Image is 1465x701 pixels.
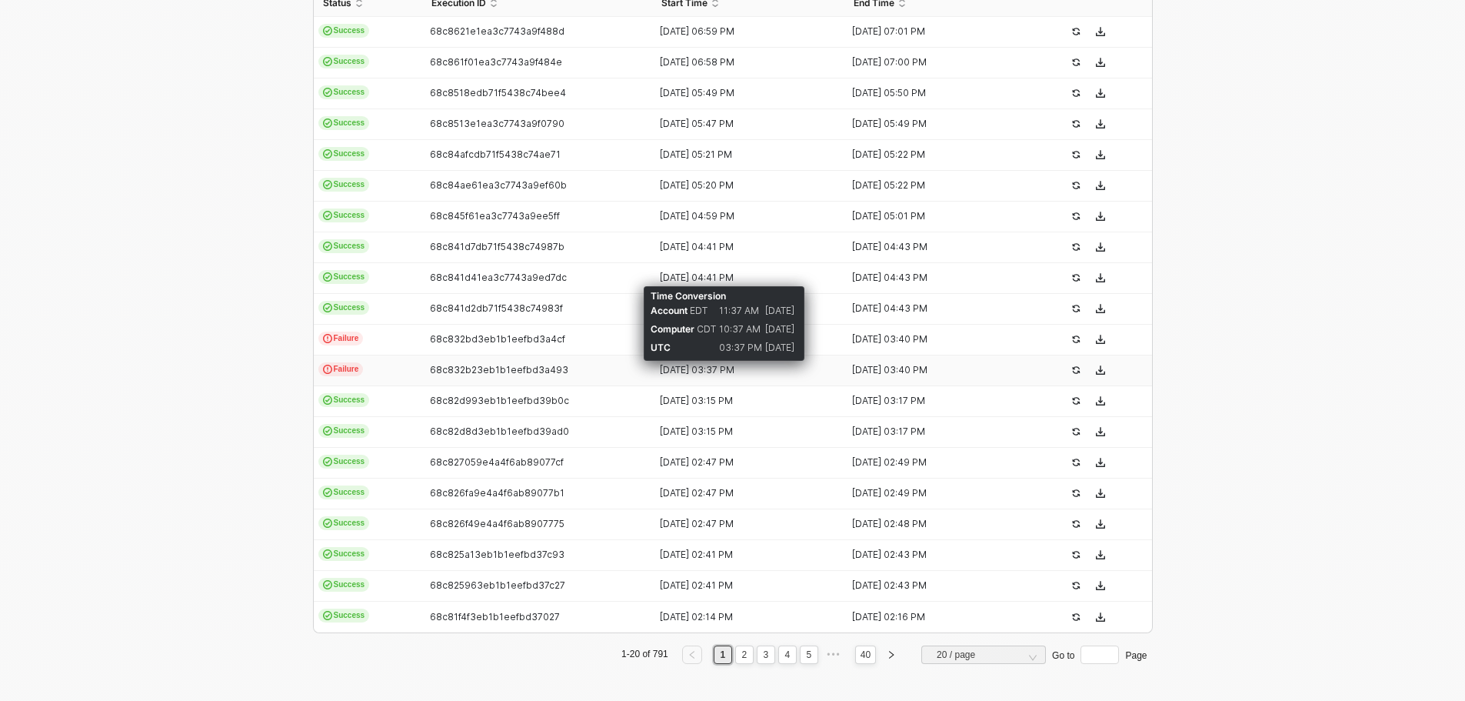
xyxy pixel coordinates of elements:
[844,579,1024,592] div: [DATE] 02:43 PM
[765,339,797,357] div: [DATE]
[430,118,564,129] span: 68c8513e1ea3c7743a9f0790
[430,25,564,37] span: 68c8621e1ea3c7743a9f488d
[318,55,370,68] span: Success
[1071,489,1080,498] span: icon-success-page
[887,650,896,659] span: right
[931,646,1037,663] input: Page Size
[1071,335,1080,344] span: icon-success-page
[1071,581,1080,590] span: icon-success-page
[921,646,1046,670] div: Page Size
[844,426,1024,438] div: [DATE] 03:17 PM
[1096,27,1105,36] span: icon-download
[652,25,832,38] div: [DATE] 06:59 PM
[855,646,876,664] li: 40
[651,302,719,320] div: EDT
[844,333,1024,345] div: [DATE] 03:40 PM
[844,210,1024,222] div: [DATE] 05:01 PM
[856,646,875,663] a: 40
[844,302,1024,315] div: [DATE] 04:43 PM
[318,270,370,284] span: Success
[652,549,832,561] div: [DATE] 02:41 PM
[430,56,562,68] span: 68c861f01ea3c7743a9f484e
[652,118,832,130] div: [DATE] 05:47 PM
[619,646,671,664] li: 1-20 of 791
[323,303,332,312] span: icon-cards
[682,646,702,664] button: left
[1096,58,1105,67] span: icon-download
[801,646,816,663] a: 5
[821,646,846,664] li: Next 5 Pages
[1071,427,1080,436] span: icon-success-page
[430,611,560,623] span: 68c81f4f3eb1b1eefbd37027
[1071,27,1080,36] span: icon-success-page
[323,396,332,405] span: icon-cards
[323,488,332,497] span: icon-cards
[737,646,751,663] a: 2
[844,549,1024,561] div: [DATE] 02:43 PM
[844,25,1024,38] div: [DATE] 07:01 PM
[1071,396,1080,406] span: icon-success-page
[323,611,332,620] span: icon-cards
[323,519,332,528] span: icon-cards
[651,320,719,339] div: CDT
[318,455,370,469] span: Success
[844,118,1024,130] div: [DATE] 05:49 PM
[844,272,1024,284] div: [DATE] 04:43 PM
[318,332,364,345] span: Failure
[318,85,370,99] span: Success
[430,426,569,437] span: 68c82d8d3eb1b1eefbd39ad0
[1071,242,1080,252] span: icon-success-page
[1096,489,1105,498] span: icon-download
[844,179,1024,192] div: [DATE] 05:22 PM
[430,395,569,406] span: 68c82d993eb1b1eefbd39b0c
[323,149,332,159] span: icon-cards
[844,87,1024,99] div: [DATE] 05:50 PM
[318,516,370,530] span: Success
[778,646,797,664] li: 4
[651,323,694,335] span: Computer
[430,302,563,314] span: 68c841d2db71f5438c74983f
[680,646,704,664] li: Previous Page
[323,549,332,559] span: icon-cards
[780,646,794,663] a: 4
[688,650,697,659] span: left
[844,56,1024,68] div: [DATE] 07:00 PM
[800,646,818,664] li: 5
[318,301,370,315] span: Success
[430,210,560,222] span: 68c845f61ea3c7743a9ee5ff
[652,149,832,161] div: [DATE] 05:21 PM
[323,334,332,343] span: icon-exclamation
[318,239,370,253] span: Success
[318,424,370,438] span: Success
[318,147,370,161] span: Success
[651,342,671,353] span: UTC
[323,180,332,189] span: icon-cards
[881,646,901,664] button: right
[714,646,732,664] li: 1
[323,580,332,589] span: icon-cards
[1096,119,1105,129] span: icon-download
[323,457,332,466] span: icon-cards
[318,116,370,130] span: Success
[879,646,904,664] li: Next Page
[844,149,1024,161] div: [DATE] 05:22 PM
[430,87,566,98] span: 68c8518edb71f5438c74bee4
[430,241,564,252] span: 68c841d7db71f5438c74987b
[652,272,832,284] div: [DATE] 04:41 PM
[1096,88,1105,98] span: icon-download
[1096,242,1105,252] span: icon-download
[844,364,1024,376] div: [DATE] 03:40 PM
[430,518,564,529] span: 68c826f49e4a4f6ab8907775
[1096,212,1105,221] span: icon-download
[1080,646,1119,664] input: Page
[1071,550,1080,559] span: icon-success-page
[1096,150,1105,159] span: icon-download
[318,24,370,38] span: Success
[1096,458,1105,467] span: icon-download
[652,426,832,438] div: [DATE] 03:15 PM
[430,456,564,468] span: 68c827059e4a4f6ab89077cf
[323,26,332,35] span: icon-cards
[318,178,370,192] span: Success
[323,426,332,436] span: icon-cards
[652,364,832,376] div: [DATE] 03:37 PM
